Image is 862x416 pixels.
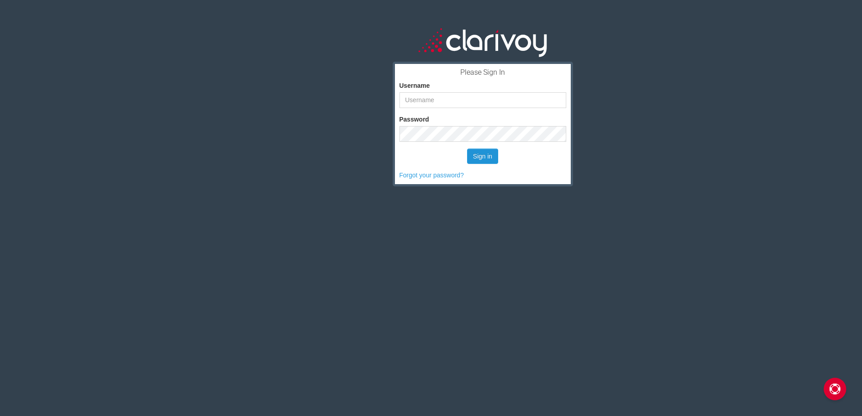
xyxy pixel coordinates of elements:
[418,26,547,58] img: clarivoy_whitetext_transbg.svg
[467,149,498,164] button: Sign in
[399,81,430,90] label: Username
[399,172,464,179] a: Forgot your password?
[399,68,566,77] h3: Please Sign In
[399,115,429,124] label: Password
[399,92,566,108] input: Username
